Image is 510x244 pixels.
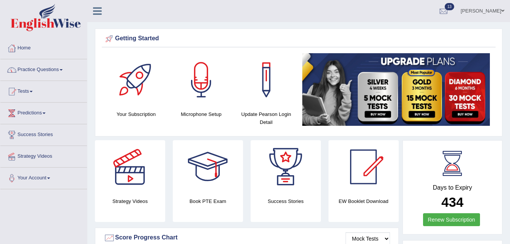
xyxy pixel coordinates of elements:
[445,3,454,10] span: 13
[251,197,321,205] h4: Success Stories
[0,103,87,122] a: Predictions
[423,213,480,226] a: Renew Subscription
[0,146,87,165] a: Strategy Videos
[0,81,87,100] a: Tests
[0,124,87,143] a: Success Stories
[411,184,494,191] h4: Days to Expiry
[107,110,165,118] h4: Your Subscription
[104,232,390,244] div: Score Progress Chart
[441,195,463,209] b: 434
[172,110,230,118] h4: Microphone Setup
[104,33,494,44] div: Getting Started
[328,197,399,205] h4: EW Booklet Download
[0,38,87,57] a: Home
[302,53,490,126] img: small5.jpg
[173,197,243,205] h4: Book PTE Exam
[0,168,87,187] a: Your Account
[237,110,295,126] h4: Update Pearson Login Detail
[0,59,87,78] a: Practice Questions
[95,197,165,205] h4: Strategy Videos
